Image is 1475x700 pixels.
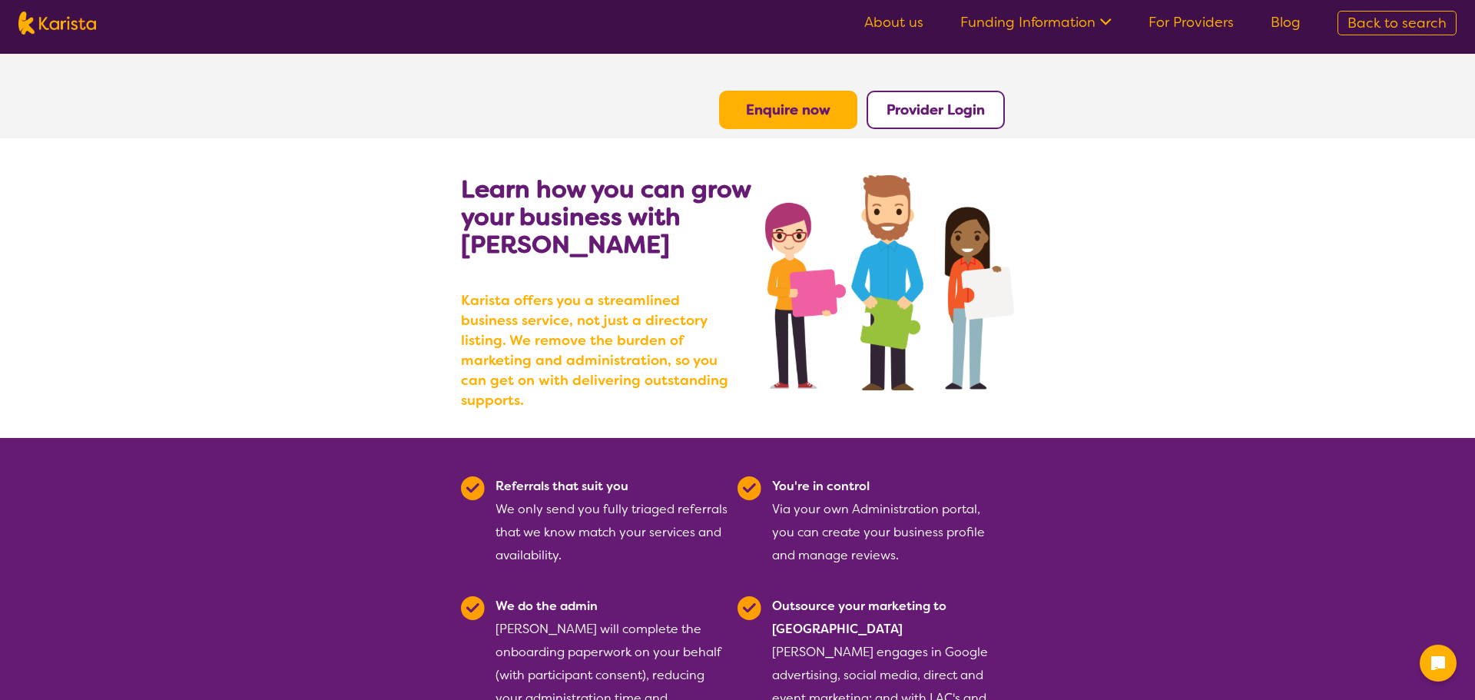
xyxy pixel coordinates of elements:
[867,91,1005,129] button: Provider Login
[461,476,485,500] img: Tick
[772,598,946,637] b: Outsource your marketing to [GEOGRAPHIC_DATA]
[887,101,985,119] a: Provider Login
[864,13,923,32] a: About us
[1149,13,1234,32] a: For Providers
[1271,13,1301,32] a: Blog
[496,598,598,614] b: We do the admin
[1347,14,1447,32] span: Back to search
[461,173,751,260] b: Learn how you can grow your business with [PERSON_NAME]
[1337,11,1457,35] a: Back to search
[772,475,1005,567] div: Via your own Administration portal, you can create your business profile and manage reviews.
[772,478,870,494] b: You're in control
[960,13,1112,32] a: Funding Information
[496,475,728,567] div: We only send you fully triaged referrals that we know match your services and availability.
[461,290,737,410] b: Karista offers you a streamlined business service, not just a directory listing. We remove the bu...
[719,91,857,129] button: Enquire now
[737,596,761,620] img: Tick
[746,101,830,119] a: Enquire now
[765,175,1014,390] img: grow your business with Karista
[461,596,485,620] img: Tick
[18,12,96,35] img: Karista logo
[496,478,628,494] b: Referrals that suit you
[737,476,761,500] img: Tick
